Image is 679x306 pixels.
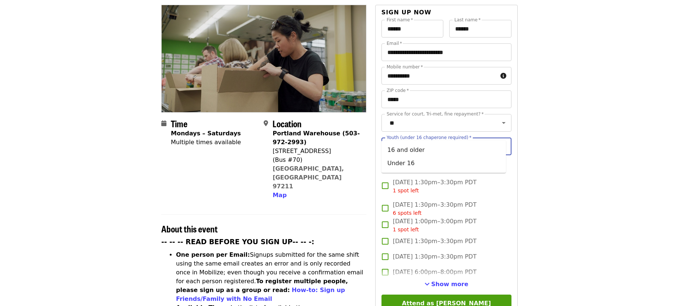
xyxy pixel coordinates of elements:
[381,9,432,16] span: Sign up now
[381,67,497,85] input: Mobile number
[272,117,302,130] span: Location
[161,238,314,246] strong: -- -- -- READ BEFORE YOU SIGN UP-- -- -:
[500,72,506,79] i: circle-info icon
[176,278,348,293] strong: To register multiple people, please sign up as a group or read:
[393,188,419,193] span: 1 spot left
[381,43,511,61] input: Email
[393,178,476,195] span: [DATE] 1:30pm–3:30pm PDT
[272,156,360,164] div: (Bus #70)
[393,200,476,217] span: [DATE] 1:30pm–3:30pm PDT
[393,227,419,232] span: 1 spot left
[171,130,241,137] strong: Mondays – Saturdays
[161,222,218,235] span: About this event
[393,237,476,246] span: [DATE] 1:30pm–3:30pm PDT
[393,268,476,277] span: [DATE] 6:00pm–8:00pm PDT
[272,130,360,146] strong: Portland Warehouse (503-972-2993)
[176,250,366,303] li: Signups submitted for the same shift using the same email creates an error and is only recorded o...
[381,20,444,38] input: First name
[264,120,268,127] i: map-marker-alt icon
[171,138,241,147] div: Multiple times available
[381,157,506,170] li: Under 16
[272,147,360,156] div: [STREET_ADDRESS]
[387,88,409,93] label: ZIP code
[176,251,250,258] strong: One person per Email:
[387,135,471,140] label: Youth (under 16 chaperone required)
[171,117,187,130] span: Time
[161,120,166,127] i: calendar icon
[162,5,366,112] img: Oct/Nov/Dec - Portland: Repack/Sort (age 8+) organized by Oregon Food Bank
[431,281,468,288] span: Show more
[499,118,509,128] button: Open
[393,252,476,261] span: [DATE] 1:30pm–3:30pm PDT
[272,192,286,199] span: Map
[387,65,423,69] label: Mobile number
[393,210,422,216] span: 6 spots left
[387,41,402,46] label: Email
[387,112,484,116] label: Service for court, Tri-met, fine repayment?
[387,18,413,22] label: First name
[272,165,344,190] a: [GEOGRAPHIC_DATA], [GEOGRAPHIC_DATA] 97211
[449,20,511,38] input: Last name
[272,191,286,200] button: Map
[381,90,511,108] input: ZIP code
[454,18,481,22] label: Last name
[176,287,345,302] a: How-to: Sign up Friends/Family with No Email
[425,280,468,289] button: See more timeslots
[381,143,506,157] li: 16 and older
[393,217,476,234] span: [DATE] 1:00pm–3:00pm PDT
